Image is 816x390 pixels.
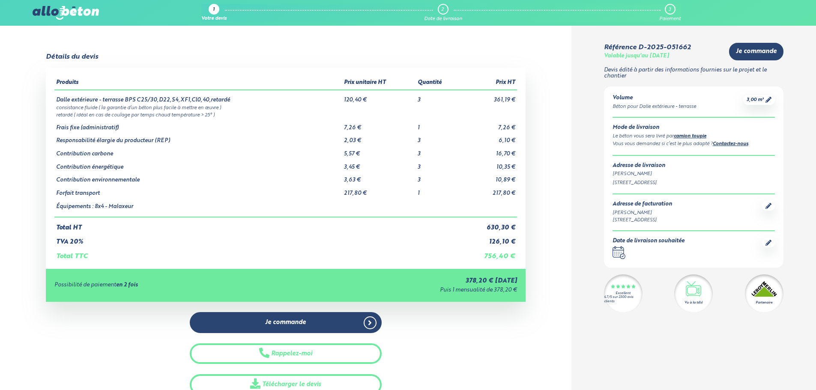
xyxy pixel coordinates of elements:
[659,4,681,22] a: 3 Paiement
[416,184,460,197] td: 1
[213,7,215,13] div: 1
[342,131,416,144] td: 2,03 €
[460,246,517,260] td: 756,40 €
[54,217,461,232] td: Total HT
[201,16,227,22] div: Votre devis
[613,179,775,187] div: [STREET_ADDRESS]
[295,277,517,285] div: 378,20 € [DATE]
[613,201,672,208] div: Adresse de facturation
[756,300,772,305] div: Partenaire
[54,158,342,171] td: Contribution énergétique
[460,118,517,131] td: 7,26 €
[659,16,681,22] div: Paiement
[713,142,748,146] a: Contactez-nous
[604,295,643,303] div: 4.7/5 sur 2300 avis clients
[54,104,517,111] td: consistance fluide ( la garantie d’un béton plus facile à mettre en œuvre )
[54,90,342,104] td: Dalle extérieure - terrasse BPS C25/30,D22,S4,XF1,Cl0,40,retardé
[342,170,416,184] td: 3,63 €
[54,232,461,246] td: TVA 20%
[424,16,462,22] div: Date de livraison
[342,90,416,104] td: 120,40 €
[342,158,416,171] td: 3,45 €
[116,282,138,288] strong: en 2 fois
[613,170,775,178] div: [PERSON_NAME]
[265,319,306,326] span: Je commande
[416,90,460,104] td: 3
[295,287,517,294] div: Puis 1 mensualité de 378,20 €
[604,67,783,80] p: Devis édité à partir des informations fournies sur le projet et le chantier
[616,292,631,295] div: Excellent
[416,131,460,144] td: 3
[54,170,342,184] td: Contribution environnementale
[613,209,672,217] div: [PERSON_NAME]
[604,44,690,51] div: Référence D-2025-051662
[416,118,460,131] td: 1
[416,158,460,171] td: 3
[54,246,461,260] td: Total TTC
[54,282,295,289] div: Possibilité de paiement
[460,90,517,104] td: 361,19 €
[416,144,460,158] td: 3
[46,53,98,61] div: Détails du devis
[54,111,517,118] td: retardé ( idéal en cas de coulage par temps chaud température > 25° )
[342,144,416,158] td: 5,57 €
[424,4,462,22] a: 2 Date de livraison
[460,76,517,90] th: Prix HT
[342,76,416,90] th: Prix unitaire HT
[460,184,517,197] td: 217,80 €
[740,357,807,381] iframe: Help widget launcher
[441,7,444,12] div: 2
[342,184,416,197] td: 217,80 €
[54,184,342,197] td: Forfait transport
[460,144,517,158] td: 16,70 €
[416,170,460,184] td: 3
[54,131,342,144] td: Responsabilité élargie du producteur (REP)
[613,140,775,148] div: Vous vous demandez si c’est le plus adapté ? .
[613,238,684,244] div: Date de livraison souhaitée
[416,76,460,90] th: Quantité
[54,76,342,90] th: Produits
[54,144,342,158] td: Contribution carbone
[54,197,342,217] td: Équipements : 8x4 - Malaxeur
[460,217,517,232] td: 630,30 €
[342,118,416,131] td: 7,26 €
[684,300,702,305] div: Vu à la télé
[54,118,342,131] td: Frais fixe (administratif)
[190,312,382,333] a: Je commande
[736,48,777,55] span: Je commande
[604,53,669,60] div: Valable jusqu'au [DATE]
[674,134,706,139] a: camion toupie
[460,232,517,246] td: 126,10 €
[460,131,517,144] td: 6,10 €
[669,7,671,12] div: 3
[613,217,672,224] div: [STREET_ADDRESS]
[33,6,99,20] img: allobéton
[201,4,227,22] a: 1 Votre devis
[613,125,775,131] div: Mode de livraison
[190,343,382,364] button: Rappelez-moi
[460,158,517,171] td: 10,35 €
[460,170,517,184] td: 10,89 €
[613,133,775,140] div: Le béton vous sera livré par
[729,43,783,60] a: Je commande
[613,95,696,101] div: Volume
[613,103,696,110] div: Béton pour Dalle extérieure - terrasse
[613,163,775,169] div: Adresse de livraison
